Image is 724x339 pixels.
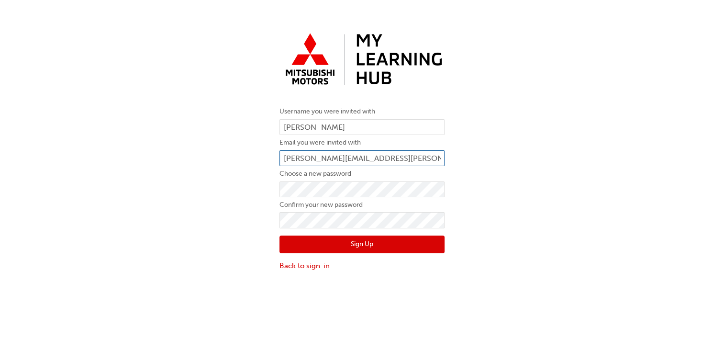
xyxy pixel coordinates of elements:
label: Confirm your new password [279,199,445,211]
img: mmal [279,29,445,91]
input: Username [279,119,445,136]
button: Sign Up [279,236,445,254]
label: Email you were invited with [279,137,445,148]
a: Back to sign-in [279,260,445,271]
label: Choose a new password [279,168,445,180]
label: Username you were invited with [279,106,445,117]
